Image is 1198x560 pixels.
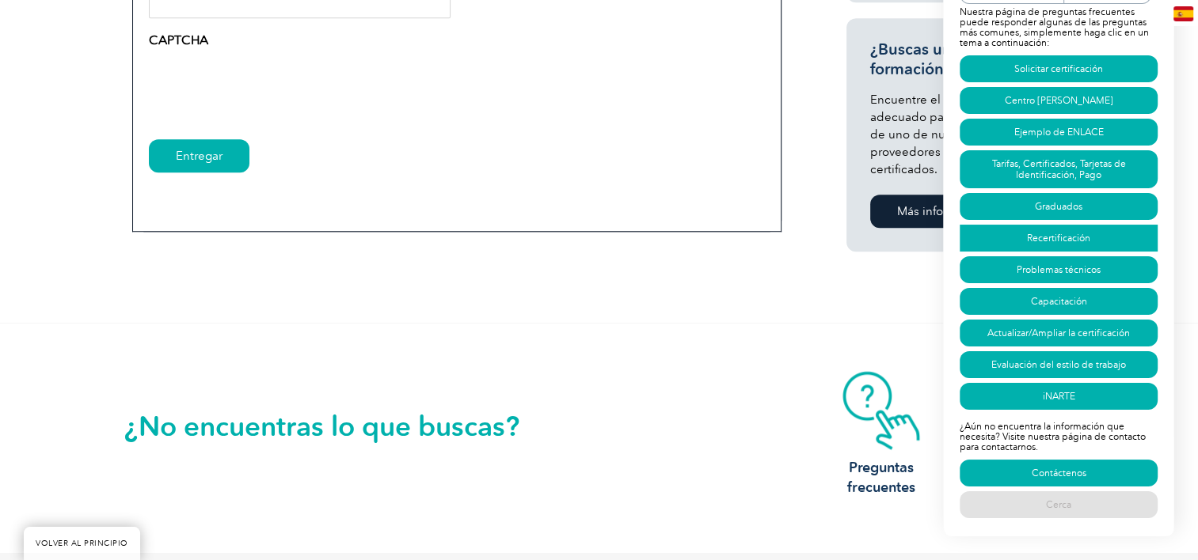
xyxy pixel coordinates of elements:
[1173,6,1193,21] img: es
[960,351,1158,378] a: Evaluación del estilo de trabajo
[960,225,1158,252] a: Recertificación
[991,359,1126,370] font: Evaluación del estilo de trabajo
[960,55,1158,82] a: Solicitar certificación
[897,204,987,218] font: Más información
[960,421,1146,452] font: ¿Aún no encuentra la información que necesita? Visite nuestra página de contacto para contactarnos.
[818,371,945,498] a: Preguntas frecuentes
[960,6,1149,48] font: Nuestra página de preguntas frecuentes puede responder algunas de las preguntas más comunes, simp...
[960,87,1158,114] a: Centro [PERSON_NAME]
[1046,499,1071,510] font: Cerca
[818,371,945,450] img: contact-faq.webp
[1017,264,1101,275] font: Problemas técnicos
[960,288,1158,315] a: Capacitación
[1027,233,1090,244] font: Recertificación
[24,527,140,560] a: VOLVER AL PRINCIPIO
[870,93,1043,176] font: Encuentre el curso en línea adecuado para usted a través de uno de nuestros numerosos proveedores...
[124,410,519,443] font: ¿No encuentras lo que buscas?
[870,40,1018,78] font: ¿Buscas un curso de formación?
[1032,467,1086,479] font: Contáctenos
[960,150,1158,188] a: Tarifas, Certificados, Tarjetas de Identificación, Pago
[960,193,1158,220] a: Graduados
[870,195,1014,228] a: Más información
[960,460,1158,486] a: Contáctenos
[149,139,249,172] input: Entregar
[1014,63,1103,74] font: Solicitar certificación
[1005,95,1113,106] font: Centro [PERSON_NAME]
[1043,391,1075,402] font: iNARTE
[847,459,915,496] font: Preguntas frecuentes
[960,256,1158,283] a: Problemas técnicos
[960,320,1158,346] a: Actualizar/Ampliar la certificación
[992,158,1126,180] font: Tarifas, Certificados, Tarjetas de Identificación, Pago
[149,56,390,118] iframe: reCAPTCHA
[960,119,1158,146] a: Ejemplo de ENLACE
[1014,127,1104,138] font: Ejemplo de ENLACE
[987,327,1130,339] font: Actualizar/Ampliar la certificación
[36,539,128,548] font: VOLVER AL PRINCIPIO
[149,32,208,47] font: CAPTCHA
[1031,296,1087,307] font: Capacitación
[960,383,1158,410] a: iNARTE
[1035,201,1082,212] font: Graduados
